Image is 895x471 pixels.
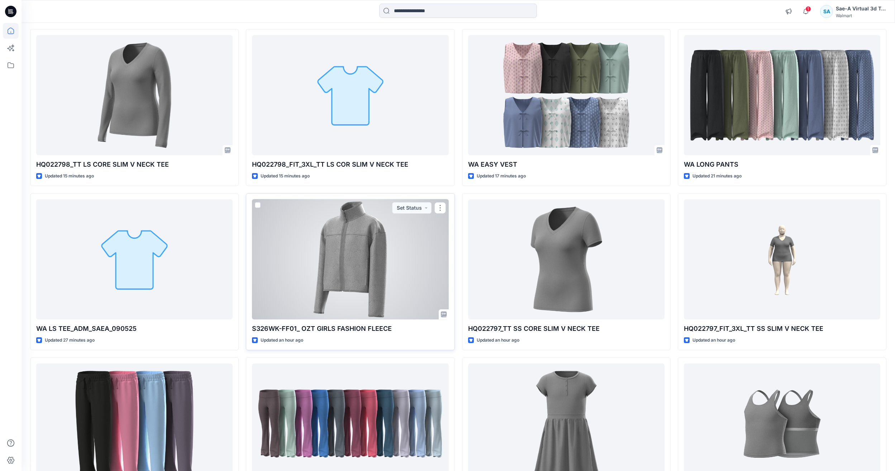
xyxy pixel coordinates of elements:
[261,172,310,180] p: Updated 15 minutes ago
[36,160,233,170] p: HQ022798_TT LS CORE SLIM V NECK TEE
[468,324,665,334] p: HQ022797_TT SS CORE SLIM V NECK TEE
[45,172,94,180] p: Updated 15 minutes ago
[477,172,526,180] p: Updated 17 minutes ago
[805,6,811,12] span: 1
[468,35,665,155] a: WA EASY VEST
[36,199,233,319] a: WA LS TEE_ADM_SAEA_090525
[692,337,735,344] p: Updated an hour ago
[252,324,448,334] p: S326WK-FF01_ OZT GIRLS FASHION FLEECE
[836,4,886,13] div: Sae-A Virtual 3d Team
[477,337,519,344] p: Updated an hour ago
[684,160,880,170] p: WA LONG PANTS
[45,337,95,344] p: Updated 27 minutes ago
[692,172,742,180] p: Updated 21 minutes ago
[820,5,833,18] div: SA
[468,160,665,170] p: WA EASY VEST
[36,324,233,334] p: WA LS TEE_ADM_SAEA_090525
[252,160,448,170] p: HQ022798_FIT_3XL_TT LS COR SLIM V NECK TEE
[261,337,303,344] p: Updated an hour ago
[252,35,448,155] a: HQ022798_FIT_3XL_TT LS COR SLIM V NECK TEE
[36,35,233,155] a: HQ022798_TT LS CORE SLIM V NECK TEE
[252,199,448,319] a: S326WK-FF01_ OZT GIRLS FASHION FLEECE
[836,13,886,18] div: Walmart
[684,35,880,155] a: WA LONG PANTS
[468,199,665,319] a: HQ022797_TT SS CORE SLIM V NECK TEE
[684,199,880,319] a: HQ022797_FIT_3XL_TT SS SLIM V NECK TEE
[684,324,880,334] p: HQ022797_FIT_3XL_TT SS SLIM V NECK TEE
